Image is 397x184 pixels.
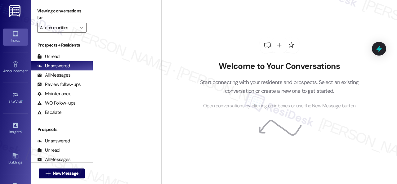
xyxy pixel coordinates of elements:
[37,138,70,144] div: Unanswered
[22,98,23,103] span: •
[28,68,29,72] span: •
[53,170,78,177] span: New Message
[46,171,50,176] i: 
[37,109,61,116] div: Escalate
[40,23,77,33] input: All communities
[37,156,70,163] div: All Messages
[37,147,60,154] div: Unread
[21,129,22,133] span: •
[37,72,70,79] div: All Messages
[3,29,28,45] a: Inbox
[37,91,71,97] div: Maintenance
[3,90,28,106] a: Site Visit •
[191,78,368,96] p: Start connecting with your residents and prospects. Select an existing conversation or create a n...
[31,42,93,48] div: Prospects + Residents
[3,150,28,167] a: Buildings
[80,25,83,30] i: 
[9,5,22,17] img: ResiDesk Logo
[37,63,70,69] div: Unanswered
[31,126,93,133] div: Prospects
[37,53,60,60] div: Unread
[203,102,355,110] span: Open conversations by clicking on inboxes or use the New Message button
[37,6,87,23] label: Viewing conversations for
[37,100,75,106] div: WO Follow-ups
[37,81,81,88] div: Review follow-ups
[191,61,368,71] h2: Welcome to Your Conversations
[39,168,85,178] button: New Message
[3,120,28,137] a: Insights •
